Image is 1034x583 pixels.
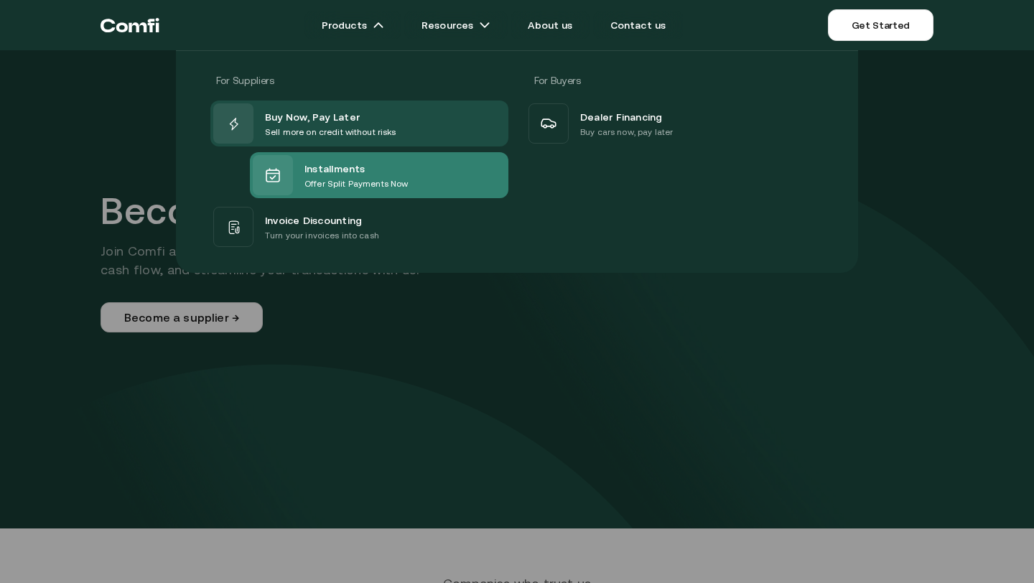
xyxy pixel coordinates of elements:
[216,75,274,86] span: For Suppliers
[304,159,365,177] span: Installments
[265,228,379,243] p: Turn your invoices into cash
[828,9,933,41] a: Get Started
[101,4,159,47] a: Return to the top of the Comfi home page
[373,19,384,31] img: arrow icons
[404,11,508,39] a: Resourcesarrow icons
[593,11,684,39] a: Contact us
[534,75,581,86] span: For Buyers
[580,125,673,139] p: Buy cars now, pay later
[265,125,396,139] p: Sell more on credit without risks
[511,11,590,39] a: About us
[479,19,490,31] img: arrow icons
[210,146,508,204] a: InstallmentsOffer Split Payments Now
[210,101,508,146] a: Buy Now, Pay LaterSell more on credit without risks
[265,211,362,228] span: Invoice Discounting
[210,204,508,250] a: Invoice DiscountingTurn your invoices into cash
[265,108,360,125] span: Buy Now, Pay Later
[580,108,663,125] span: Dealer Financing
[304,177,408,191] p: Offer Split Payments Now
[304,11,401,39] a: Productsarrow icons
[526,101,824,146] a: Dealer FinancingBuy cars now, pay later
